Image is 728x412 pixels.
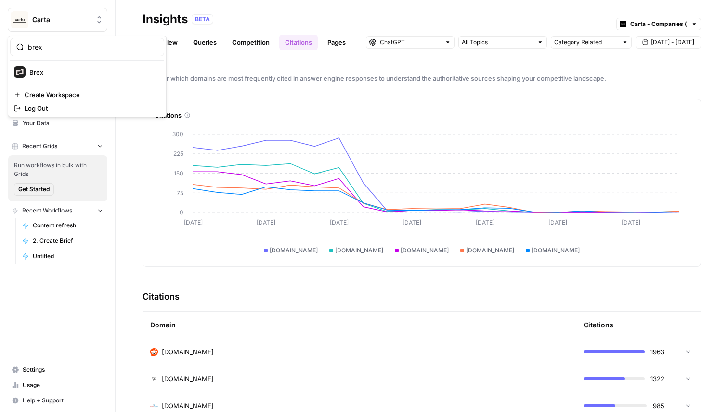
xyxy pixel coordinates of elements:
tspan: [DATE] [184,219,203,226]
div: BETA [192,14,213,24]
tspan: [DATE] [257,219,275,226]
input: All Topics [462,37,533,47]
span: [DOMAIN_NAME] [162,401,214,411]
span: 1322 [650,374,664,384]
tspan: [DATE] [330,219,349,226]
a: Settings [8,362,107,377]
a: Overview [143,35,183,50]
span: 1963 [650,347,664,357]
span: Untitled [33,252,103,261]
span: 2. Create Brief [33,237,103,245]
span: [DOMAIN_NAME] [335,246,383,255]
span: Your Data [23,119,103,127]
tspan: 300 [172,130,183,137]
span: Content refresh [33,221,103,230]
span: Recent Workflows [22,206,72,215]
a: Content refresh [18,218,107,233]
img: Carta Logo [11,11,28,28]
button: Recent Grids [8,139,107,153]
a: Queries [187,35,222,50]
tspan: [DATE] [403,219,421,226]
span: [DOMAIN_NAME] [162,347,214,357]
button: Get Started [14,183,54,196]
input: Carta - Companies (cap table) [630,19,687,29]
tspan: 75 [177,189,183,197]
a: Log Out [10,101,164,115]
img: 09iok296yhq4igytj9cvgry55i41 [150,402,158,410]
span: Help + Support [23,396,103,405]
tspan: 0 [180,209,183,216]
a: Create Workspace [10,88,164,101]
img: Brex Logo [14,66,26,78]
span: Usage [23,381,103,389]
div: Citations [584,312,613,338]
span: Discover which domains are most frequently cited in answer engine responses to understand the aut... [143,74,701,83]
tspan: 150 [174,170,183,177]
span: Run workflows in bulk with Grids [14,161,102,178]
span: Get Started [18,185,50,194]
div: Workspace: Carta [8,36,167,117]
tspan: [DATE] [622,219,640,226]
img: vm3p9xuvjyp37igu3cuc8ys7u6zv [150,375,158,383]
span: [DOMAIN_NAME] [532,246,580,255]
span: Create Workspace [25,90,156,100]
a: Your Data [8,115,107,131]
button: [DATE] - [DATE] [636,36,701,49]
input: Category Related [554,37,618,47]
h3: Citations [143,290,180,303]
span: Brex [29,67,156,77]
tspan: [DATE] [476,219,494,226]
a: Usage [8,377,107,393]
span: Settings [23,365,103,374]
span: Carta [32,15,91,25]
button: Workspace: Carta [8,8,107,32]
a: Untitled [18,249,107,264]
span: [DOMAIN_NAME] [270,246,318,255]
span: Recent Grids [22,142,57,150]
span: [DOMAIN_NAME] [162,374,214,384]
div: Insights [143,12,188,27]
span: Log Out [25,103,156,113]
span: [DOMAIN_NAME] [466,246,514,255]
div: Domain [150,312,568,338]
button: Recent Workflows [8,203,107,218]
input: Search Workspaces [28,42,158,52]
a: Pages [322,35,351,50]
tspan: [DATE] [548,219,567,226]
div: Citations [155,111,689,120]
span: [DATE] - [DATE] [651,38,694,47]
tspan: 225 [173,150,183,157]
a: Citations [279,35,318,50]
input: ChatGPT [380,37,441,47]
img: m2cl2pnoess66jx31edqk0jfpcfn [150,348,158,356]
a: Competition [226,35,275,50]
span: 985 [652,401,664,411]
button: Help + Support [8,393,107,408]
span: [DOMAIN_NAME] [401,246,449,255]
a: 2. Create Brief [18,233,107,249]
